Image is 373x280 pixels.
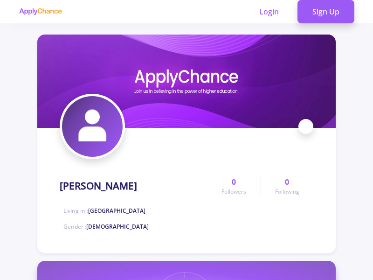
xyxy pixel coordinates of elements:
[285,176,289,188] span: 0
[37,35,336,128] img: Shaghayegh Momenicover image
[19,8,62,15] img: applychance logo text only
[62,96,123,157] img: Shaghayegh Momeniavatar
[275,188,299,196] span: Following
[232,176,236,188] span: 0
[88,207,145,215] span: [GEOGRAPHIC_DATA]
[63,223,149,231] span: Gender :
[221,188,246,196] span: Followers
[60,180,137,192] h1: [PERSON_NAME]
[207,176,260,196] a: 0Followers
[63,207,145,215] span: Living in :
[261,176,313,196] a: 0Following
[86,223,149,231] span: [DEMOGRAPHIC_DATA]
